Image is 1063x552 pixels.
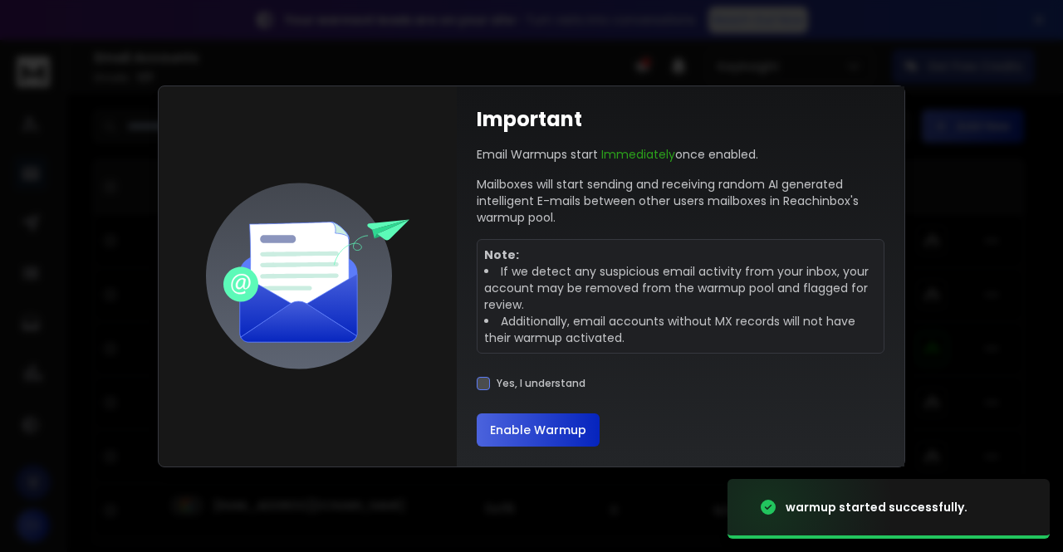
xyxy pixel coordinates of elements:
[477,146,758,163] p: Email Warmups start once enabled.
[484,313,877,346] li: Additionally, email accounts without MX records will not have their warmup activated.
[601,146,675,163] span: Immediately
[477,176,884,226] p: Mailboxes will start sending and receiving random AI generated intelligent E-mails between other ...
[484,247,877,263] p: Note:
[497,377,585,390] label: Yes, I understand
[477,413,600,447] button: Enable Warmup
[477,106,582,133] h1: Important
[484,263,877,313] li: If we detect any suspicious email activity from your inbox, your account may be removed from the ...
